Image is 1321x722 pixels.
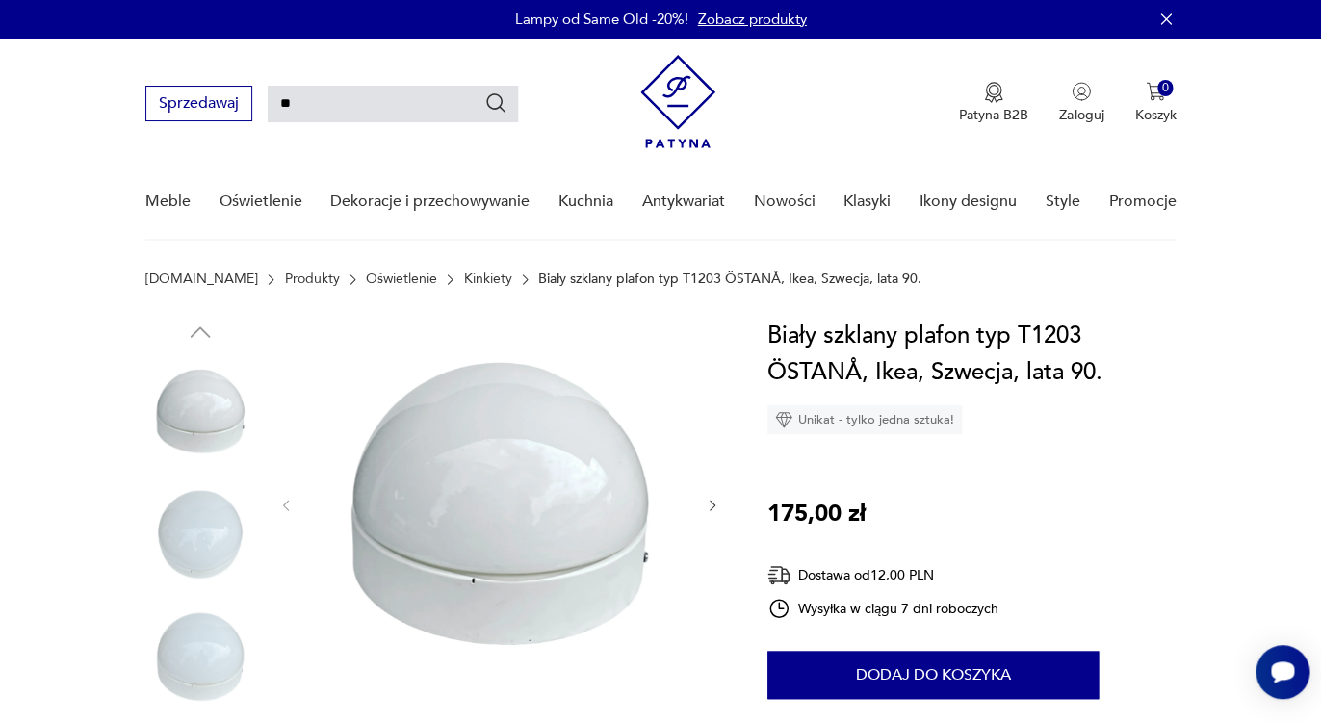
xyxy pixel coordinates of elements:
iframe: Smartsupp widget button [1256,645,1309,699]
div: Wysyłka w ciągu 7 dni roboczych [767,597,998,620]
img: Ikona diamentu [775,411,792,428]
button: 0Koszyk [1134,82,1176,124]
a: Oświetlenie [220,165,302,239]
p: Lampy od Same Old -20%! [515,10,688,29]
img: Zdjęcie produktu Biały szklany plafon typ T1203 ÖSTANÅ, Ikea, Szwecja, lata 90. [145,479,255,589]
div: Unikat - tylko jedna sztuka! [767,405,962,434]
img: Ikona koszyka [1146,82,1165,101]
a: Sprzedawaj [145,98,252,112]
a: Antykwariat [642,165,725,239]
button: Dodaj do koszyka [767,651,1099,699]
h1: Biały szklany plafon typ T1203 ÖSTANÅ, Ikea, Szwecja, lata 90. [767,318,1179,391]
a: Ikona medaluPatyna B2B [959,82,1028,124]
a: Style [1045,165,1079,239]
img: Zdjęcie produktu Biały szklany plafon typ T1203 ÖSTANÅ, Ikea, Szwecja, lata 90. [145,602,255,711]
img: Patyna - sklep z meblami i dekoracjami vintage [640,55,715,148]
button: Zaloguj [1059,82,1103,124]
p: Biały szklany plafon typ T1203 ÖSTANÅ, Ikea, Szwecja, lata 90. [538,271,921,287]
img: Ikona medalu [984,82,1003,103]
a: Nowości [753,165,815,239]
img: Ikona dostawy [767,563,790,587]
a: Meble [145,165,191,239]
p: Koszyk [1134,106,1176,124]
img: Zdjęcie produktu Biały szklany plafon typ T1203 ÖSTANÅ, Ikea, Szwecja, lata 90. [314,318,686,689]
a: Ikony designu [920,165,1017,239]
button: Szukaj [484,91,507,115]
a: [DOMAIN_NAME] [145,271,258,287]
a: Produkty [284,271,339,287]
button: Sprzedawaj [145,86,252,121]
a: Klasyki [843,165,891,239]
a: Kinkiety [463,271,511,287]
p: 175,00 zł [767,496,866,532]
a: Zobacz produkty [698,10,807,29]
a: Kuchnia [558,165,613,239]
div: 0 [1157,80,1174,96]
a: Promocje [1108,165,1176,239]
button: Patyna B2B [959,82,1028,124]
p: Zaloguj [1059,106,1103,124]
img: Ikonka użytkownika [1072,82,1091,101]
a: Oświetlenie [366,271,437,287]
div: Dostawa od 12,00 PLN [767,563,998,587]
p: Patyna B2B [959,106,1028,124]
img: Zdjęcie produktu Biały szklany plafon typ T1203 ÖSTANÅ, Ikea, Szwecja, lata 90. [145,356,255,466]
a: Dekoracje i przechowywanie [330,165,530,239]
